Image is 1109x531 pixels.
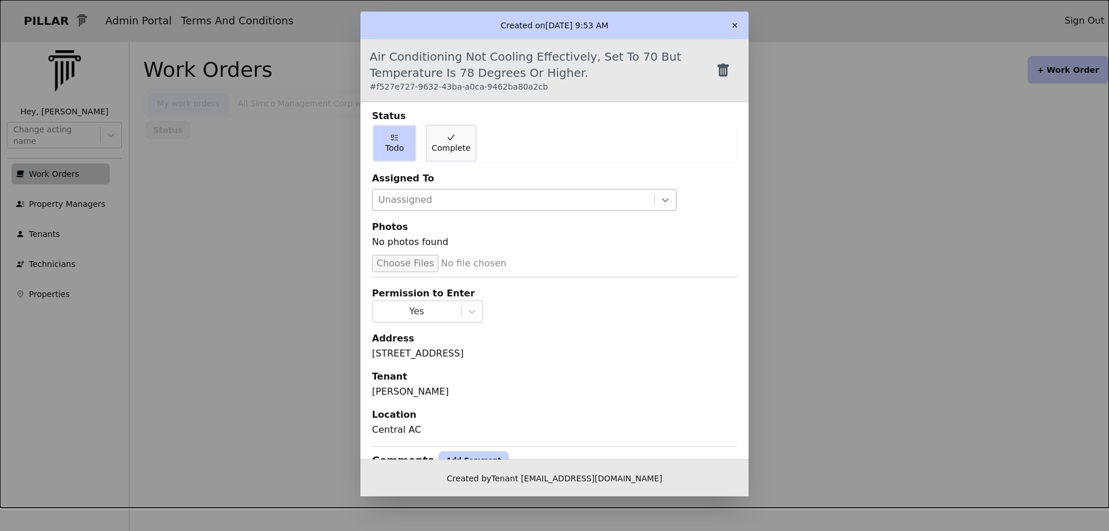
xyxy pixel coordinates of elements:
button: ✕ [725,16,744,35]
div: [PERSON_NAME] [372,385,737,399]
div: Photos [372,220,737,234]
div: # f527e727-9632-43ba-a0ca-9462ba80a2cb [370,81,716,92]
div: Location [372,408,737,422]
div: Air Conditioning Not Cooling Effectively, Set To 70 But Temperature Is 78 Degrees Or Higher. [370,49,716,92]
div: Assigned To [372,172,737,185]
span: Todo [385,142,404,154]
p: Created on [DATE] 9:53 AM [501,20,609,31]
div: Tenant [372,370,737,384]
div: Created by Tenant [EMAIL_ADDRESS][DOMAIN_NAME] [360,459,749,496]
div: Central AC [372,423,737,437]
span: Complete [431,142,470,154]
div: Comments [372,452,434,469]
div: [STREET_ADDRESS] [372,347,737,361]
div: Status [372,109,737,123]
button: Complete [426,125,476,162]
button: Todo [373,125,416,162]
button: Add Comment [438,451,508,470]
div: No photos found [372,235,737,254]
div: Address [372,332,737,346]
div: Permission to Enter [372,287,737,300]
